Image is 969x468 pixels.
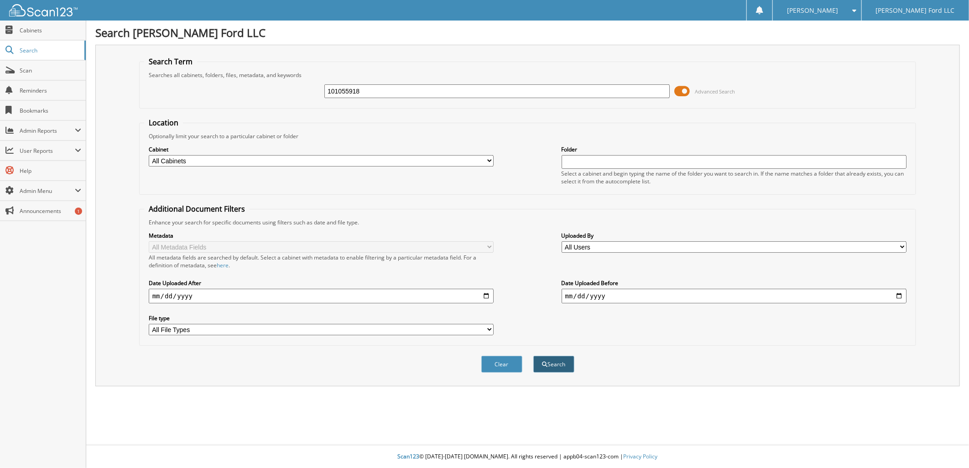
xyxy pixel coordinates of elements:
[695,88,735,95] span: Advanced Search
[20,147,75,155] span: User Reports
[20,167,81,175] span: Help
[533,356,574,373] button: Search
[481,356,522,373] button: Clear
[144,57,197,67] legend: Search Term
[20,47,80,54] span: Search
[624,452,658,460] a: Privacy Policy
[144,218,912,226] div: Enhance your search for specific documents using filters such as date and file type.
[20,67,81,74] span: Scan
[876,8,955,13] span: [PERSON_NAME] Ford LLC
[217,261,229,269] a: here
[20,207,81,215] span: Announcements
[86,446,969,468] div: © [DATE]-[DATE] [DOMAIN_NAME]. All rights reserved | appb04-scan123-com |
[398,452,420,460] span: Scan123
[20,87,81,94] span: Reminders
[562,279,907,287] label: Date Uploaded Before
[149,314,494,322] label: File type
[144,118,183,128] legend: Location
[144,204,250,214] legend: Additional Document Filters
[20,127,75,135] span: Admin Reports
[562,289,907,303] input: end
[75,208,82,215] div: 1
[9,4,78,16] img: scan123-logo-white.svg
[20,107,81,114] span: Bookmarks
[149,146,494,153] label: Cabinet
[20,26,81,34] span: Cabinets
[95,25,960,40] h1: Search [PERSON_NAME] Ford LLC
[562,170,907,185] div: Select a cabinet and begin typing the name of the folder you want to search in. If the name match...
[149,279,494,287] label: Date Uploaded After
[149,232,494,239] label: Metadata
[20,187,75,195] span: Admin Menu
[562,146,907,153] label: Folder
[149,289,494,303] input: start
[787,8,838,13] span: [PERSON_NAME]
[562,232,907,239] label: Uploaded By
[144,71,912,79] div: Searches all cabinets, folders, files, metadata, and keywords
[149,254,494,269] div: All metadata fields are searched by default. Select a cabinet with metadata to enable filtering b...
[144,132,912,140] div: Optionally limit your search to a particular cabinet or folder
